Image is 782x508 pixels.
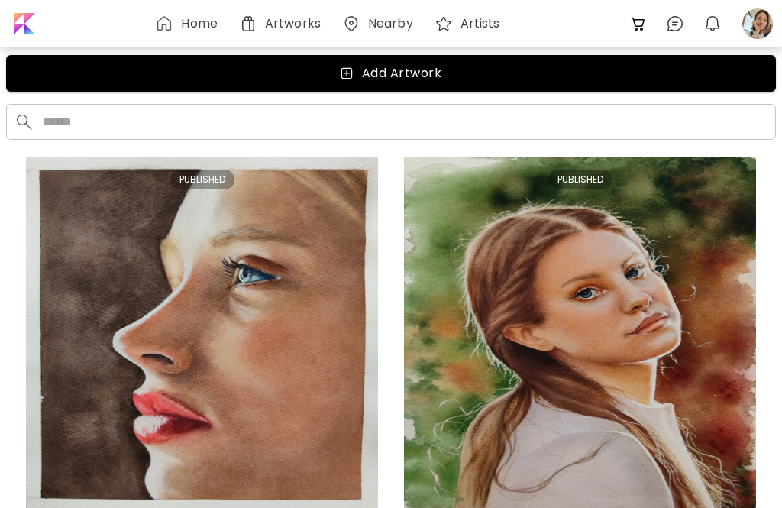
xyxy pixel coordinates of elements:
[341,67,353,79] img: addArtworkSquare
[181,18,217,30] h6: Home
[6,55,776,92] button: addArtworkSquareAdd Artwork
[368,18,413,30] h6: Nearby
[703,15,722,33] img: bellIcon
[342,15,419,33] a: Nearby
[155,15,223,33] a: Home
[548,170,612,189] div: PUBLISHED
[265,18,321,30] h6: Artworks
[629,15,648,33] img: cart
[239,15,327,33] a: Artworks
[460,18,500,30] h6: Artists
[700,11,725,37] button: bellIcon
[666,15,684,33] img: chatIcon
[170,170,234,189] div: PUBLISHED
[17,115,32,130] img: search
[435,15,506,33] a: Artists
[362,64,441,83] div: Add Artwork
